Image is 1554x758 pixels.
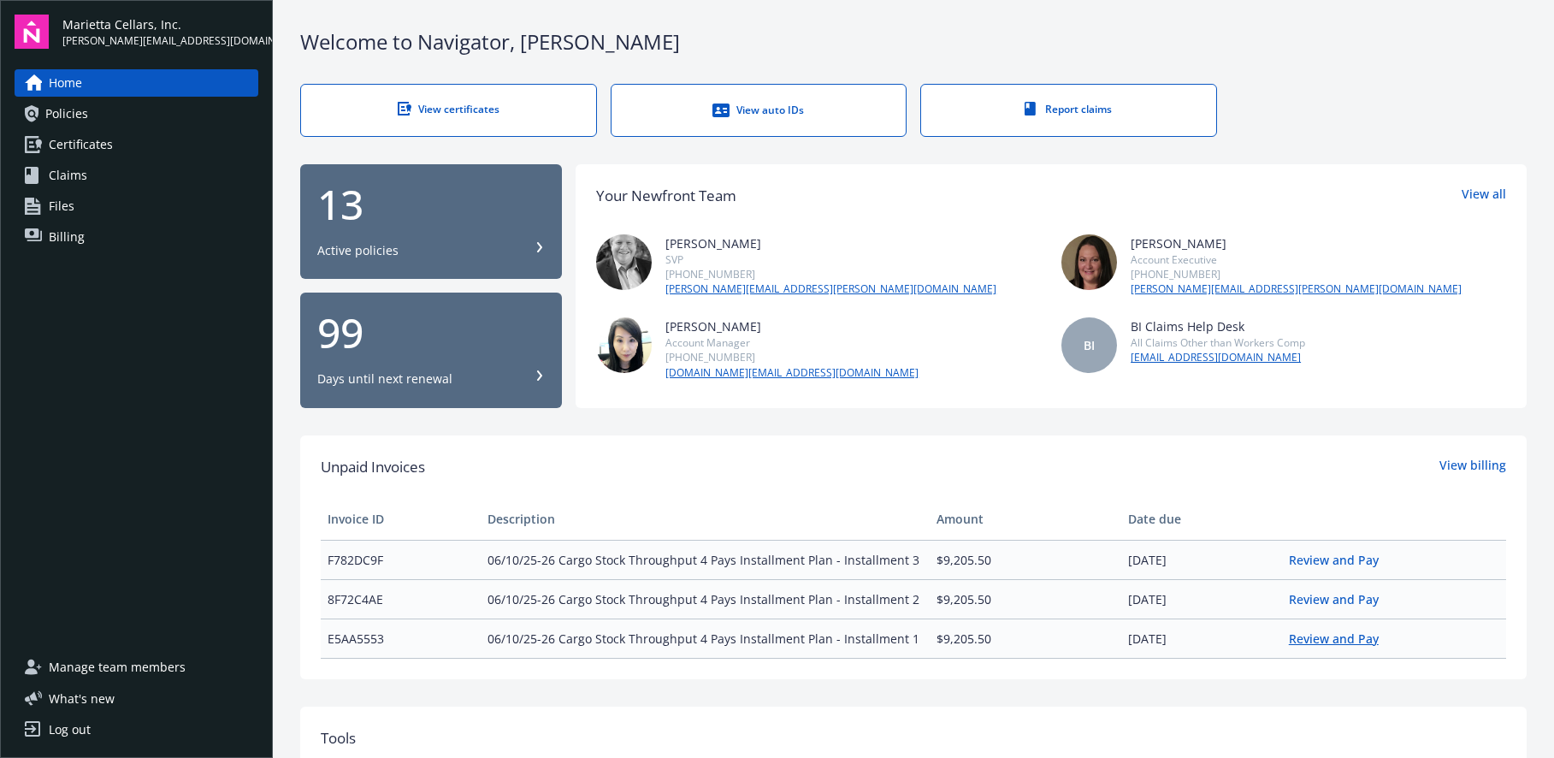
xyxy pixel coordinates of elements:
[930,619,1122,658] td: $9,205.50
[321,456,425,478] span: Unpaid Invoices
[45,100,88,127] span: Policies
[15,100,258,127] a: Policies
[15,131,258,158] a: Certificates
[1131,350,1305,365] a: [EMAIL_ADDRESS][DOMAIN_NAME]
[1121,579,1281,619] td: [DATE]
[15,223,258,251] a: Billing
[49,716,91,743] div: Log out
[596,234,652,290] img: photo
[321,727,1506,749] div: Tools
[321,540,481,579] td: F782DC9F
[317,184,545,225] div: 13
[15,162,258,189] a: Claims
[955,102,1182,116] div: Report claims
[1121,499,1281,540] th: Date due
[665,281,996,297] a: [PERSON_NAME][EMAIL_ADDRESS][PERSON_NAME][DOMAIN_NAME]
[62,15,258,33] span: Marietta Cellars, Inc.
[665,252,996,267] div: SVP
[481,499,929,540] th: Description
[930,540,1122,579] td: $9,205.50
[49,131,113,158] span: Certificates
[49,223,85,251] span: Billing
[300,84,597,137] a: View certificates
[49,162,87,189] span: Claims
[49,654,186,681] span: Manage team members
[930,579,1122,619] td: $9,205.50
[920,84,1217,137] a: Report claims
[1084,336,1095,354] span: BI
[1121,619,1281,658] td: [DATE]
[317,242,399,259] div: Active policies
[665,350,919,364] div: [PHONE_NUMBER]
[1131,281,1462,297] a: [PERSON_NAME][EMAIL_ADDRESS][PERSON_NAME][DOMAIN_NAME]
[1061,234,1117,290] img: photo
[49,690,115,708] span: What ' s new
[321,499,481,540] th: Invoice ID
[665,317,919,335] div: [PERSON_NAME]
[49,192,74,220] span: Files
[1439,456,1506,478] a: View billing
[1289,591,1392,607] a: Review and Pay
[335,102,562,116] div: View certificates
[300,27,1527,56] div: Welcome to Navigator , [PERSON_NAME]
[15,192,258,220] a: Files
[321,579,481,619] td: 8F72C4AE
[596,317,652,373] img: photo
[1121,540,1281,579] td: [DATE]
[487,590,922,608] span: 06/10/25-26 Cargo Stock Throughput 4 Pays Installment Plan - Installment 2
[321,619,481,658] td: E5AA5553
[300,164,562,280] button: 13Active policies
[1462,185,1506,207] a: View all
[596,185,736,207] div: Your Newfront Team
[15,690,142,708] button: What's new
[15,654,258,681] a: Manage team members
[665,234,996,252] div: [PERSON_NAME]
[665,365,919,381] a: [DOMAIN_NAME][EMAIL_ADDRESS][DOMAIN_NAME]
[15,69,258,97] a: Home
[487,551,922,569] span: 06/10/25-26 Cargo Stock Throughput 4 Pays Installment Plan - Installment 3
[1131,234,1462,252] div: [PERSON_NAME]
[1289,552,1392,568] a: Review and Pay
[1131,267,1462,281] div: [PHONE_NUMBER]
[665,335,919,350] div: Account Manager
[15,15,49,49] img: navigator-logo.svg
[1131,335,1305,350] div: All Claims Other than Workers Comp
[665,267,996,281] div: [PHONE_NUMBER]
[300,293,562,408] button: 99Days until next renewal
[611,84,907,137] a: View auto IDs
[62,15,258,49] button: Marietta Cellars, Inc.[PERSON_NAME][EMAIL_ADDRESS][DOMAIN_NAME]
[62,33,258,49] span: [PERSON_NAME][EMAIL_ADDRESS][DOMAIN_NAME]
[1131,317,1305,335] div: BI Claims Help Desk
[317,370,452,388] div: Days until next renewal
[1131,252,1462,267] div: Account Executive
[930,499,1122,540] th: Amount
[487,630,922,648] span: 06/10/25-26 Cargo Stock Throughput 4 Pays Installment Plan - Installment 1
[1289,631,1392,647] a: Review and Pay
[49,69,82,97] span: Home
[317,312,545,353] div: 99
[646,102,872,119] div: View auto IDs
